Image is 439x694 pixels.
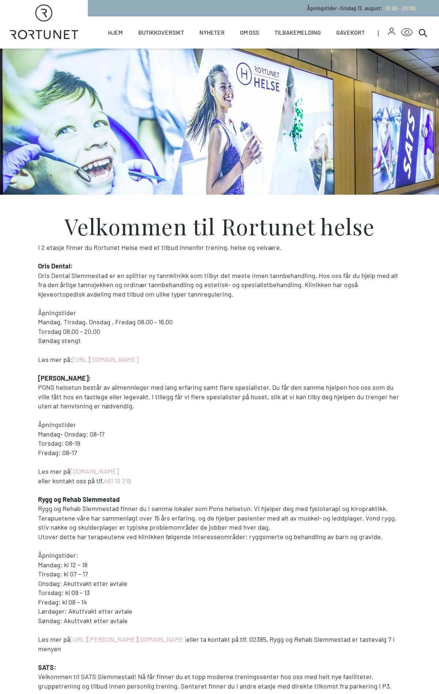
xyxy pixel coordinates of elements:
[38,495,120,503] strong: Rygg og Rehab Slemmestad
[38,551,401,560] p: Åpningstider:
[38,430,401,439] p: Mandag- Onsdag: 08-17
[385,5,416,11] span: 10:00 - 20:00
[38,569,401,579] p: Tirsdag: kl 07 – 17
[307,4,416,12] p: Åpningstider - tirsdag 12. august :
[38,476,401,486] p: eller kontakt oss på tlf.
[70,467,119,475] a: [DOMAIN_NAME]
[38,383,401,411] p: PONS helsetun består av allmennleger med lang erfaring samt flere spesialister. Du får den samme ...
[38,420,401,430] p: Åpningstider
[38,532,401,542] p: Utover dette har terapeutene ved klinikken følgende interesseområder: ryggsmerte og behandling av...
[38,336,401,346] p: Søndag stengt
[138,16,184,49] a: Butikkoversikt
[401,27,413,38] button: Open Accessibility Menu
[38,616,401,626] p: Søndag: Akuttvakt etter avtale
[38,663,56,671] strong: SATS:
[38,672,401,691] p: Velkommen til SATS Slemmestad! Nå får finner du et topp moderne treningssenter hos oss med helt n...
[38,598,401,607] p: Fredag: kl 08 – 14
[38,439,401,448] p: Torsdag: 08-19
[38,579,401,588] p: Onsdag: Akuttvakt etter avtale
[38,327,401,336] p: Torsdag 08.00 - 20.00
[38,607,401,616] p: Lørdager: Akuttvakt etter avtale
[38,215,401,237] h3: Velkommen til Rortunet helse
[38,317,401,327] p: Mandag, Tirsdag, Onsdag , Fredag 08.00 - 16.00
[38,560,401,570] p: Mandag: kl 12 – 18
[72,355,138,363] a: [URL][DOMAIN_NAME]
[38,448,401,458] p: Fredag: 08-17
[199,16,225,49] a: Nyheter
[38,243,401,252] p: I 2 etasje finner du Rortunet Helse med et tilbud innenfor trening, helse og velvære.
[108,16,123,49] a: Hjem
[70,635,186,643] a: [URL][PERSON_NAME][DOMAIN_NAME]
[274,16,321,49] a: Tilbakemelding
[38,374,91,382] strong: [PERSON_NAME]:
[38,308,401,318] p: Åpningstider
[38,588,401,598] p: Torsdag: kl 09 – 13
[38,635,401,653] p: Les mer på eller ta kontakt på tlf. 02385, Rygg og Rehab Slemmestad er tastevalg 7 i menyen
[38,504,401,532] p: Rygg og Rehab Slemmestad finner du i samme lokaler som Pons helsetun. Vi hjelper deg med fysioter...
[240,16,259,49] a: Om oss
[104,477,131,485] a: 461 10 219
[378,16,388,49] span: |
[382,5,416,11] a: 10:00 - 20:00
[38,355,401,365] p: Les mer på:
[38,467,401,476] p: Les mer på
[336,16,365,49] a: Gavekort
[38,271,401,299] p: Oris Dental Slemmestad er en splitter ny tannklinikk som tilbyr det meste innen tannbehandling. H...
[38,262,73,270] strong: Oris Dental:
